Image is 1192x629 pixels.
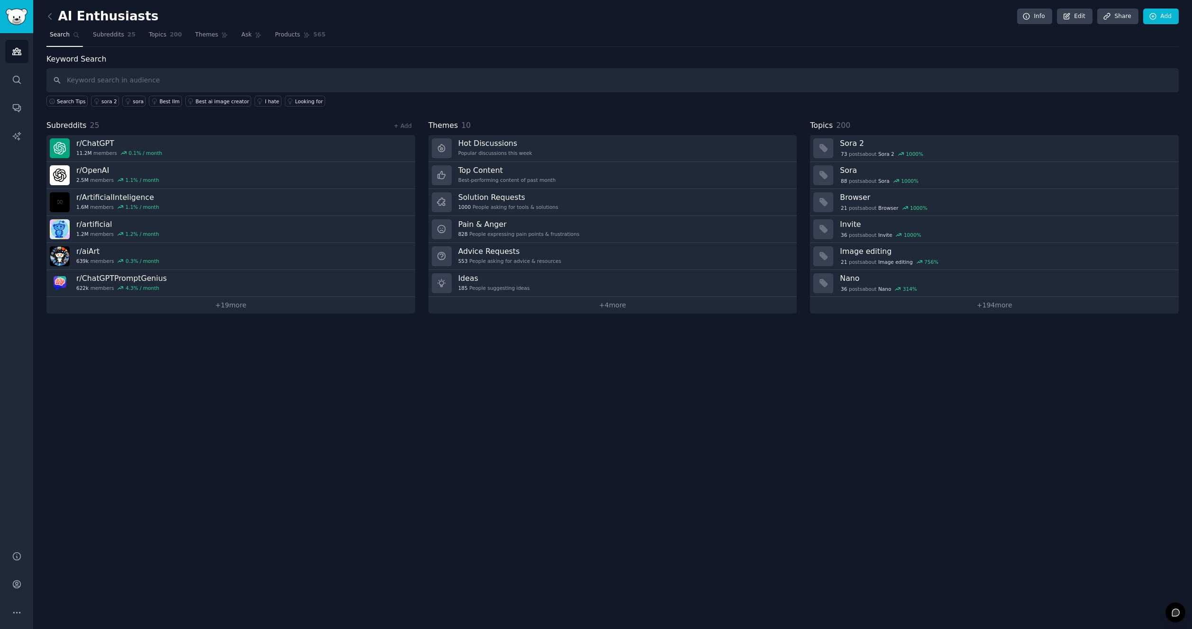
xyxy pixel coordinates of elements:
span: 1.6M [76,204,89,210]
span: Subreddits [46,120,87,132]
div: post s about [840,177,919,185]
h3: Image editing [840,246,1172,256]
span: Topics [149,31,166,39]
span: 2.5M [76,177,89,183]
h3: Browser [840,192,1172,202]
span: 73 [841,151,847,157]
span: Nano [878,286,891,292]
span: Image editing [878,259,913,265]
span: 21 [841,205,847,211]
a: Nano36postsaboutNano314% [810,270,1179,297]
h3: Nano [840,273,1172,283]
div: 1000 % [904,232,921,238]
h3: Hot Discussions [458,138,532,148]
div: members [76,258,159,264]
a: r/ChatGPTPromptGenius622kmembers4.3% / month [46,270,415,297]
img: ArtificialInteligence [50,192,70,212]
div: post s about [840,285,918,293]
span: 565 [313,31,326,39]
a: Ideas185People suggesting ideas [428,270,797,297]
a: Sora 273postsaboutSora 21000% [810,135,1179,162]
div: 756 % [924,259,938,265]
div: post s about [840,258,939,266]
div: 1000 % [910,205,928,211]
h3: r/ artificial [76,219,159,229]
div: Looking for [295,98,323,105]
span: 10 [461,121,471,130]
span: Subreddits [93,31,124,39]
div: members [76,231,159,237]
a: r/artificial1.2Mmembers1.2% / month [46,216,415,243]
h3: Advice Requests [458,246,561,256]
div: People expressing pain points & frustrations [458,231,580,237]
span: 1.2M [76,231,89,237]
a: Invite36postsaboutInvite1000% [810,216,1179,243]
a: Top ContentBest-performing content of past month [428,162,797,189]
a: Hot DiscussionsPopular discussions this week [428,135,797,162]
div: 0.1 % / month [128,150,162,156]
a: I hate [255,96,282,107]
span: Sora [878,178,890,184]
span: Topics [810,120,833,132]
span: Invite [878,232,892,238]
a: Info [1017,9,1052,25]
span: 25 [127,31,136,39]
h3: r/ ChatGPTPromptGenius [76,273,167,283]
span: 11.2M [76,150,91,156]
span: Themes [428,120,458,132]
div: members [76,285,167,291]
div: members [76,150,162,156]
span: Browser [878,205,899,211]
a: +4more [428,297,797,314]
span: 88 [841,178,847,184]
span: Ask [241,31,252,39]
h3: Ideas [458,273,530,283]
span: Sora 2 [878,151,894,157]
h3: Sora 2 [840,138,1172,148]
span: 36 [841,286,847,292]
div: members [76,177,159,183]
span: Search [50,31,70,39]
a: +194more [810,297,1179,314]
a: sora [122,96,146,107]
div: Best ai image creator [196,98,249,105]
img: aiArt [50,246,70,266]
a: Sora88postsaboutSora1000% [810,162,1179,189]
a: sora 2 [91,96,119,107]
h3: Invite [840,219,1172,229]
span: Products [275,31,300,39]
div: sora 2 [101,98,117,105]
h3: r/ ArtificialInteligence [76,192,159,202]
div: post s about [840,204,928,212]
div: I hate [265,98,279,105]
a: Themes [192,27,232,47]
div: post s about [840,231,922,239]
span: 200 [836,121,850,130]
div: People asking for advice & resources [458,258,561,264]
h3: Pain & Anger [458,219,580,229]
img: GummySearch logo [6,9,27,25]
a: Advice Requests553People asking for advice & resources [428,243,797,270]
h3: r/ aiArt [76,246,159,256]
input: Keyword search in audience [46,68,1179,92]
a: Edit [1057,9,1092,25]
div: 1.1 % / month [126,177,159,183]
span: 36 [841,232,847,238]
span: 200 [170,31,182,39]
span: 622k [76,285,89,291]
span: 639k [76,258,89,264]
div: 4.3 % / month [126,285,159,291]
div: Best llm [159,98,180,105]
a: Solution Requests1000People asking for tools & solutions [428,189,797,216]
span: 828 [458,231,468,237]
div: members [76,204,159,210]
img: artificial [50,219,70,239]
div: post s about [840,150,924,158]
div: 0.3 % / month [126,258,159,264]
div: Popular discussions this week [458,150,532,156]
h3: Solution Requests [458,192,558,202]
a: r/aiArt639kmembers0.3% / month [46,243,415,270]
h3: r/ OpenAI [76,165,159,175]
a: r/OpenAI2.5Mmembers1.1% / month [46,162,415,189]
div: 1000 % [906,151,923,157]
